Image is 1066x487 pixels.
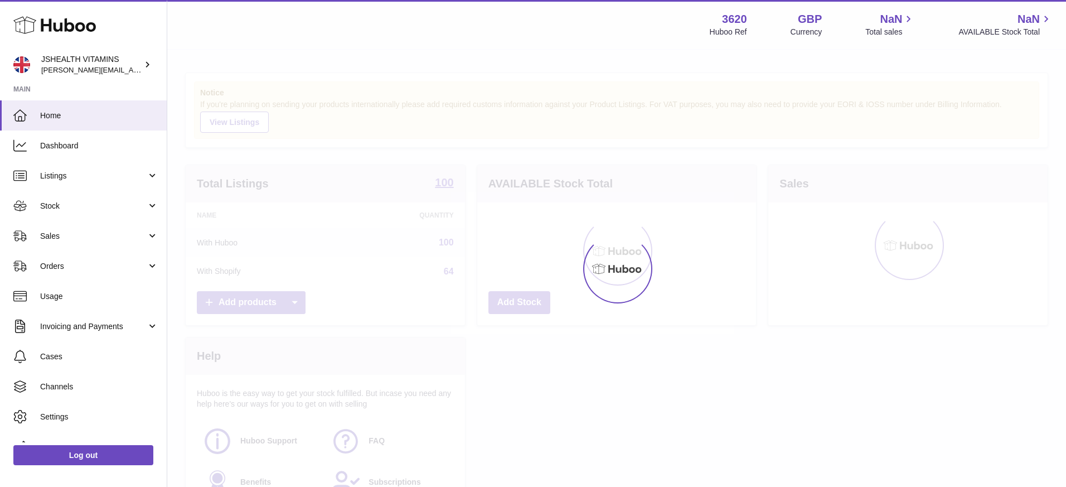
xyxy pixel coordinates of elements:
div: JSHEALTH VITAMINS [41,54,142,75]
span: Total sales [865,27,915,37]
span: NaN [1017,12,1040,27]
span: NaN [880,12,902,27]
a: Log out [13,445,153,465]
strong: GBP [798,12,822,27]
strong: 3620 [722,12,747,27]
span: Returns [40,442,158,452]
span: Stock [40,201,147,211]
span: AVAILABLE Stock Total [958,27,1053,37]
span: Listings [40,171,147,181]
img: francesca@jshealthvitamins.com [13,56,30,73]
span: Sales [40,231,147,242]
span: [PERSON_NAME][EMAIL_ADDRESS][DOMAIN_NAME] [41,65,224,74]
span: Cases [40,351,158,362]
div: Huboo Ref [710,27,747,37]
span: Orders [40,261,147,272]
a: NaN Total sales [865,12,915,37]
span: Dashboard [40,141,158,151]
span: Invoicing and Payments [40,321,147,332]
a: NaN AVAILABLE Stock Total [958,12,1053,37]
span: Home [40,110,158,121]
span: Usage [40,291,158,302]
span: Settings [40,412,158,422]
div: Currency [791,27,822,37]
span: Channels [40,382,158,392]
